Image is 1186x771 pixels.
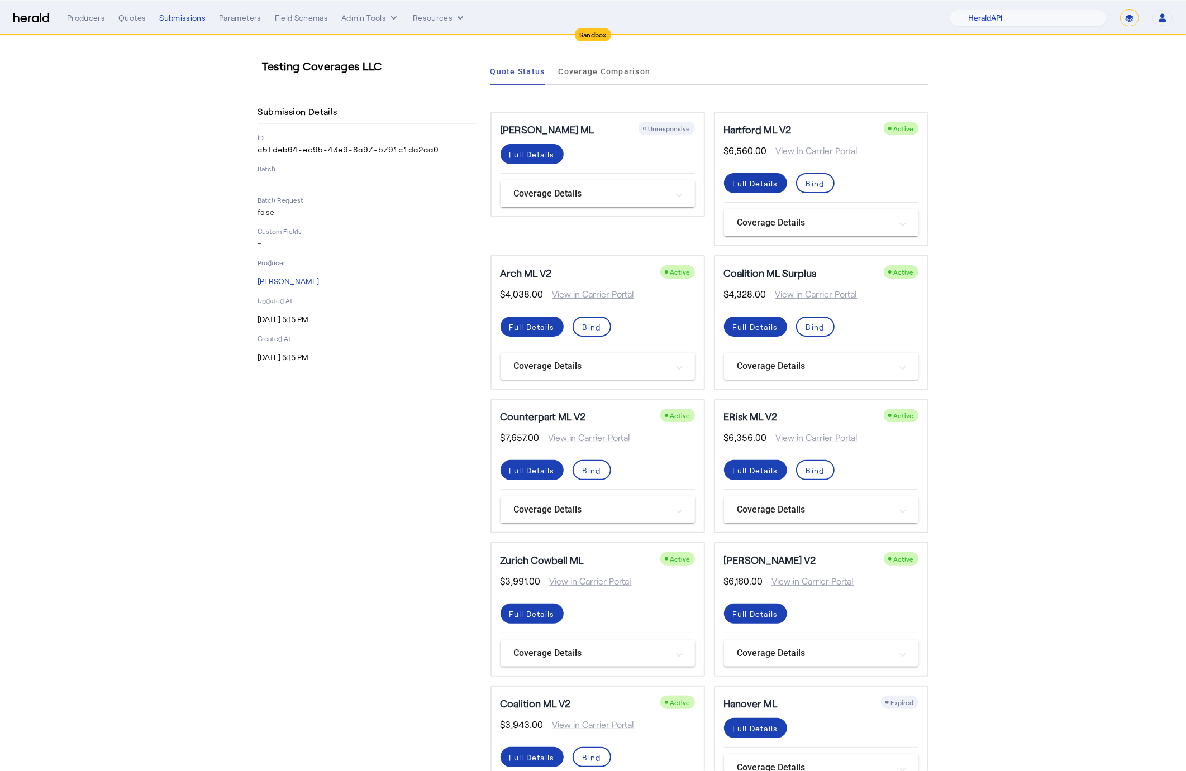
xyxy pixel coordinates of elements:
span: View in Carrier Portal [767,431,858,444]
button: Bind [796,317,835,337]
span: $6,160.00 [724,574,763,588]
div: Bind [583,321,601,333]
span: Active [894,124,914,132]
p: c5fdeb64-ec95-43e9-8a97-5791c1da2aa0 [258,144,477,155]
button: Bind [573,747,611,767]
button: Full Details [501,604,564,624]
span: Active [894,268,914,276]
div: Field Schemas [275,12,328,23]
mat-expansion-panel-header: Coverage Details [501,180,695,207]
span: Active [670,268,690,276]
span: Active [670,411,690,419]
mat-panel-title: Coverage Details [514,360,668,373]
span: $4,038.00 [501,288,544,301]
div: Bind [806,178,825,189]
mat-panel-title: Coverage Details [737,503,892,516]
span: View in Carrier Portal [763,574,854,588]
button: internal dropdown menu [341,12,399,23]
mat-expansion-panel-header: Coverage Details [724,353,918,380]
p: ID [258,133,477,142]
span: $3,991.00 [501,574,541,588]
div: Bind [583,751,601,763]
span: Active [670,555,690,563]
p: Batch [258,164,477,173]
span: View in Carrier Portal [544,288,635,301]
span: Unresponsive [649,124,690,132]
span: View in Carrier Portal [540,431,631,444]
h5: Counterpart ML V2 [501,409,586,424]
span: Coverage Comparison [559,68,651,75]
h5: Arch ML V2 [501,265,552,281]
span: Quote Status [490,68,545,75]
p: - [258,175,477,186]
span: Active [670,698,690,706]
h5: Coalition ML V2 [501,696,571,711]
div: Full Details [509,608,555,620]
div: Bind [583,464,601,476]
span: View in Carrier Portal [544,718,635,731]
div: Full Details [733,722,778,734]
button: Full Details [501,747,564,767]
mat-expansion-panel-header: Coverage Details [501,640,695,667]
div: Full Details [509,464,555,476]
img: Herald Logo [13,13,49,23]
span: Active [894,555,914,563]
button: Bind [796,173,835,193]
mat-panel-title: Coverage Details [514,503,668,516]
div: Full Details [733,321,778,333]
button: Resources dropdown menu [413,12,466,23]
mat-expansion-panel-header: Coverage Details [724,209,918,236]
button: Full Details [501,460,564,480]
p: [DATE] 5:15 PM [258,314,477,325]
p: - [258,238,477,249]
h5: [PERSON_NAME] ML [501,122,594,137]
button: Full Details [724,317,787,337]
button: Bind [573,460,611,480]
span: $6,560.00 [724,144,767,157]
p: Batch Request [258,195,477,204]
div: Quotes [118,12,146,23]
div: Submissions [159,12,206,23]
p: Created At [258,334,477,343]
mat-panel-title: Coverage Details [737,360,892,373]
button: Full Details [501,317,564,337]
button: Full Details [501,144,564,164]
mat-expansion-panel-header: Coverage Details [724,640,918,667]
div: Full Details [733,178,778,189]
h5: Hartford ML V2 [724,122,792,137]
div: Full Details [509,321,555,333]
button: Bind [796,460,835,480]
div: Full Details [733,464,778,476]
mat-expansion-panel-header: Coverage Details [501,496,695,523]
mat-panel-title: Coverage Details [514,647,668,660]
div: Bind [806,321,825,333]
div: Bind [806,464,825,476]
mat-panel-title: Coverage Details [737,216,892,229]
span: View in Carrier Portal [767,144,858,157]
h5: ERisk ML V2 [724,409,778,424]
h5: Coalition ML Surplus [724,265,817,281]
h4: Submission Details [258,105,342,118]
mat-expansion-panel-header: Coverage Details [501,353,695,380]
span: Expired [891,698,914,706]
p: Updated At [258,296,477,305]
span: Active [894,411,914,419]
h5: [PERSON_NAME] V2 [724,552,816,568]
p: false [258,207,477,218]
button: Full Details [724,460,787,480]
span: $6,356.00 [724,431,767,444]
p: Producer [258,258,477,267]
div: Full Details [509,149,555,160]
h5: Zurich Cowbell ML [501,552,584,568]
button: Full Details [724,173,787,193]
p: [PERSON_NAME] [258,276,477,287]
div: Full Details [509,751,555,763]
button: Full Details [724,604,787,624]
h3: Testing Coverages LLC [263,58,482,74]
span: View in Carrier Portal [541,574,632,588]
div: Sandbox [575,28,611,41]
div: Parameters [219,12,261,23]
h5: Hanover ML [724,696,778,711]
mat-panel-title: Coverage Details [514,187,668,200]
span: $4,328.00 [724,288,766,301]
